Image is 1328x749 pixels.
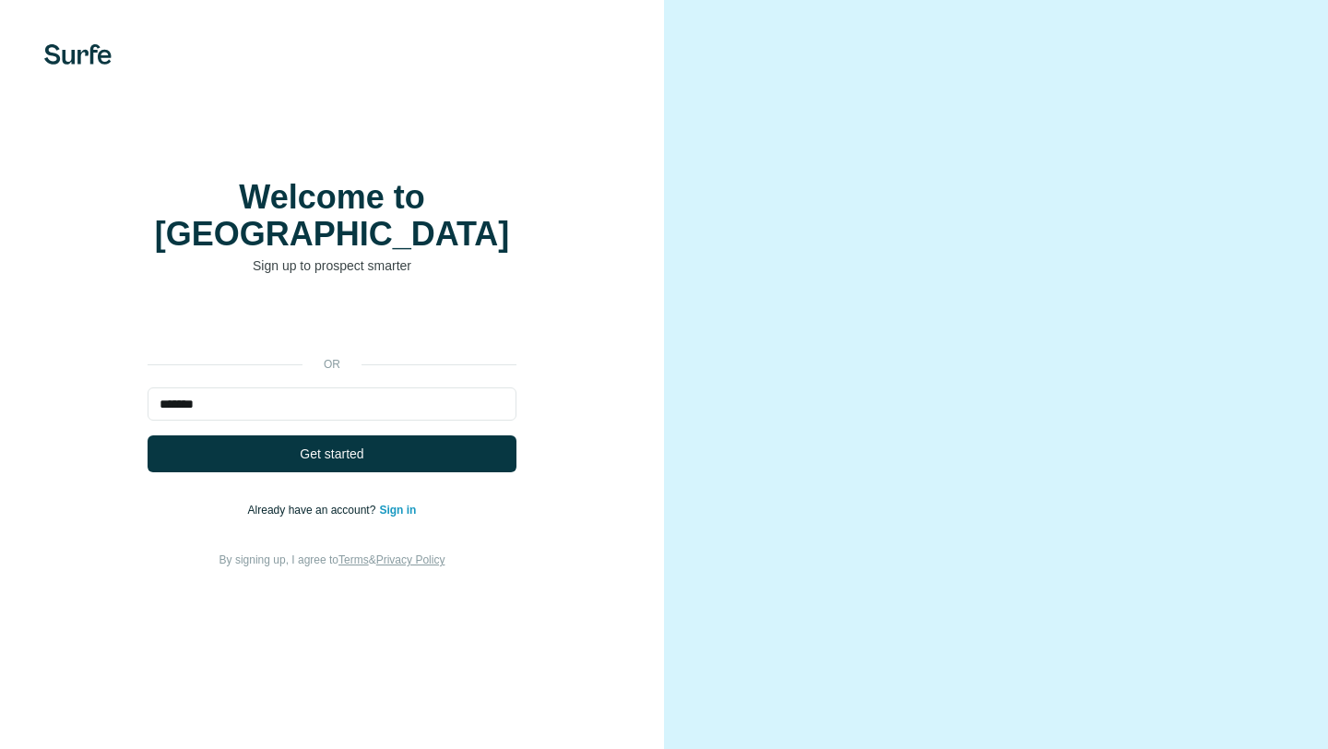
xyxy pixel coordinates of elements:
a: Sign in [379,504,416,517]
button: Get started [148,435,516,472]
a: Terms [338,553,369,566]
span: By signing up, I agree to & [219,553,445,566]
p: Sign up to prospect smarter [148,256,516,275]
p: or [302,356,362,373]
img: Surfe's logo [44,44,112,65]
a: Privacy Policy [376,553,445,566]
span: Already have an account? [248,504,380,517]
h1: Welcome to [GEOGRAPHIC_DATA] [148,179,516,253]
span: Get started [300,445,363,463]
